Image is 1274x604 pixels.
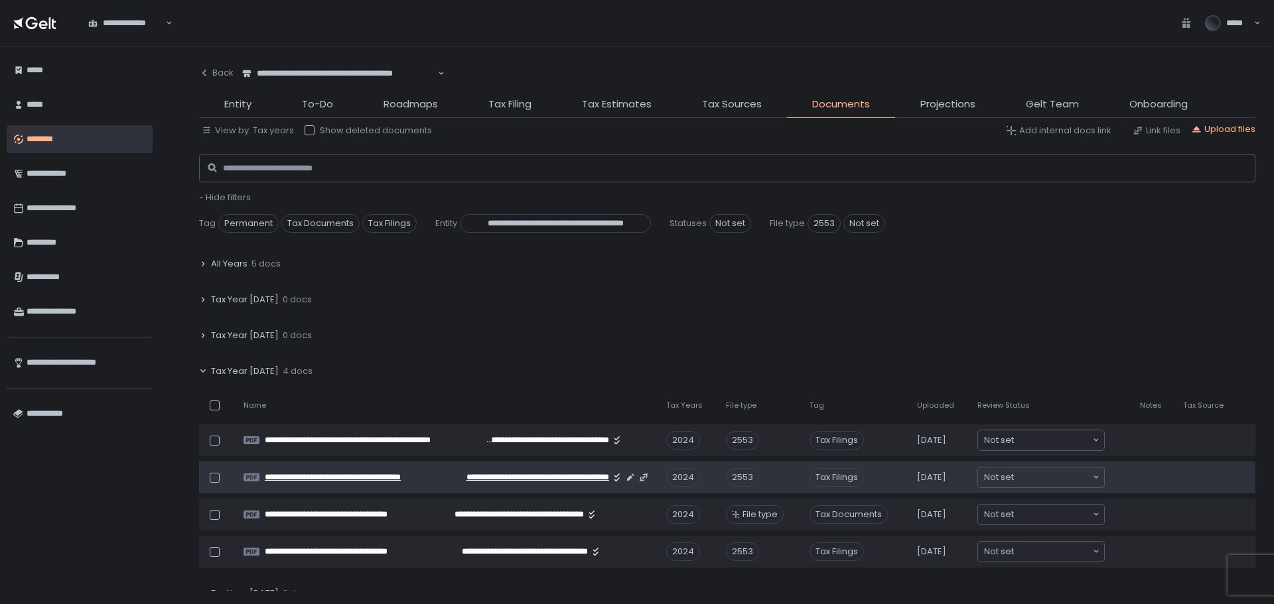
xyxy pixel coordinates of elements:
[666,431,700,450] div: 2024
[436,67,437,80] input: Search for option
[582,97,652,112] span: Tax Estimates
[384,97,438,112] span: Roadmaps
[1014,434,1092,447] input: Search for option
[666,542,700,561] div: 2024
[1183,400,1224,410] span: Tax Source
[224,97,251,112] span: Entity
[80,9,173,37] div: Search for option
[164,17,165,30] input: Search for option
[920,97,975,112] span: Projections
[199,192,251,204] button: - Hide filters
[211,330,279,341] span: Tax Year [DATE]
[1026,97,1079,112] span: Gelt Team
[984,471,1014,484] span: Not set
[726,468,759,487] div: 2553
[211,587,279,599] span: Tax Year [DATE]
[978,467,1104,487] div: Search for option
[211,258,248,270] span: All Years
[810,431,864,450] span: Tax Filings
[726,542,759,561] div: 2553
[302,97,333,112] span: To-Do
[1133,125,1180,137] button: Link files
[283,365,313,377] span: 4 docs
[670,217,707,229] span: Statuses
[917,546,946,558] span: [DATE]
[709,214,751,233] span: Not set
[1129,97,1188,112] span: Onboarding
[978,542,1104,562] div: Search for option
[488,97,531,112] span: Tax Filing
[218,214,279,233] span: Permanent
[283,294,312,306] span: 0 docs
[1006,125,1111,137] button: Add internal docs link
[812,97,870,112] span: Documents
[810,505,888,524] span: Tax Documents
[199,217,216,229] span: Tag
[810,542,864,561] span: Tax Filings
[1014,471,1092,484] input: Search for option
[199,191,251,204] span: - Hide filters
[1191,123,1255,135] button: Upload files
[666,468,700,487] div: 2024
[726,400,756,410] span: File type
[244,400,266,410] span: Name
[199,67,234,79] div: Back
[283,587,312,599] span: 0 docs
[984,508,1014,521] span: Not set
[917,400,954,410] span: Uploaded
[978,505,1104,524] div: Search for option
[1140,400,1162,410] span: Notes
[917,471,946,483] span: [DATE]
[917,434,946,446] span: [DATE]
[211,294,279,306] span: Tax Year [DATE]
[743,509,778,520] span: File type
[281,214,360,233] span: Tax Documents
[1014,545,1092,558] input: Search for option
[978,430,1104,450] div: Search for option
[202,125,294,137] button: View by: Tax years
[810,400,824,410] span: Tag
[666,400,703,410] span: Tax Years
[808,214,841,233] span: 2553
[435,217,457,229] span: Entity
[726,431,759,450] div: 2553
[283,330,312,341] span: 0 docs
[666,505,700,524] div: 2024
[984,545,1014,558] span: Not set
[251,258,281,270] span: 5 docs
[984,434,1014,447] span: Not set
[917,509,946,520] span: [DATE]
[1014,508,1092,521] input: Search for option
[211,365,279,377] span: Tax Year [DATE]
[843,214,885,233] span: Not set
[702,97,762,112] span: Tax Sources
[810,468,864,487] span: Tax Filings
[770,217,805,229] span: File type
[977,400,1030,410] span: Review Status
[362,214,417,233] span: Tax Filings
[199,60,234,86] button: Back
[234,60,445,88] div: Search for option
